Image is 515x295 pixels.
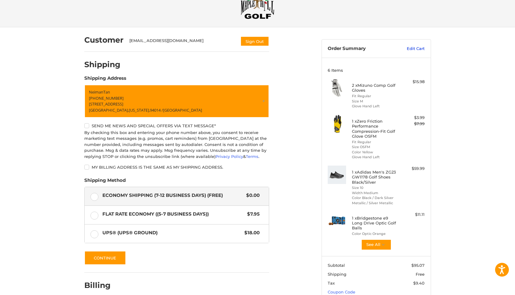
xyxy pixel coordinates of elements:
[89,89,103,95] span: Neiman
[352,185,399,190] li: Size 10
[328,272,346,277] span: Shipping
[102,192,243,199] span: Economy Shipping (7-12 Business Days) (Free)
[328,68,425,73] h3: 6 Items
[361,239,391,250] button: See All
[400,121,425,127] div: $7.99
[84,130,269,160] div: By checking this box and entering your phone number above, you consent to receive marketing text ...
[352,99,399,104] li: Size M
[352,216,399,231] h4: 1 x Bridgestone e9 Long Drive Optic Golf Balls
[244,211,260,218] span: $7.95
[352,140,399,145] li: Fit Regular
[84,281,120,290] h2: Billing
[84,165,269,170] label: My billing address is the same as my shipping address.
[89,101,123,107] span: [STREET_ADDRESS]
[394,46,425,52] a: Edit Cart
[352,195,399,205] li: Color Black / Dark Silver Metallic / Silver Metallic
[84,85,269,118] a: Enter or select a different address
[352,190,399,196] li: Width Medium
[102,229,242,236] span: UPS® (UPS® Ground)
[129,38,234,46] div: [EMAIL_ADDRESS][DOMAIN_NAME]
[352,104,399,109] li: Glove Hand Left
[84,75,126,85] legend: Shipping Address
[89,107,129,113] span: [GEOGRAPHIC_DATA],
[242,229,260,236] span: $18.00
[84,251,126,265] button: Continue
[400,166,425,172] div: $59.99
[352,150,399,155] li: Color Yellow
[84,60,120,69] h2: Shipping
[129,107,150,113] span: [US_STATE],
[102,211,244,218] span: Flat Rate Economy ((5-7 Business Days))
[328,46,394,52] h3: Order Summary
[328,289,355,294] a: Coupon Code
[352,83,399,93] h4: 2 x Mizuno Comp Golf Gloves
[103,89,110,95] span: Tan
[413,281,425,285] span: $9.40
[328,263,345,268] span: Subtotal
[352,231,399,236] li: Color Optic Orange
[400,115,425,121] div: $3.99
[352,94,399,99] li: Fit Regular
[328,281,335,285] span: Tax
[411,263,425,268] span: $95.07
[352,155,399,160] li: Glove Hand Left
[84,35,124,45] h2: Customer
[416,272,425,277] span: Free
[246,154,258,159] a: Terms
[464,278,515,295] iframe: Google Customer Reviews
[84,123,269,128] label: Send me news and special offers via text message*
[240,36,269,46] button: Sign Out
[163,107,202,113] span: [GEOGRAPHIC_DATA]
[216,154,243,159] a: Privacy Policy
[89,95,124,101] span: [PHONE_NUMBER]
[352,170,399,185] h4: 1 x Adidas Men's ZG23 GW1178 Golf Shoes Black/Silver
[84,177,126,187] legend: Shipping Method
[150,107,163,113] span: 94014 /
[352,119,399,139] h4: 1 x Zero Friction Performance Compression-Fit Golf Glove OSFM
[352,144,399,150] li: Size OSFM
[400,212,425,218] div: $11.11
[243,192,260,199] span: $0.00
[400,79,425,85] div: $15.98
